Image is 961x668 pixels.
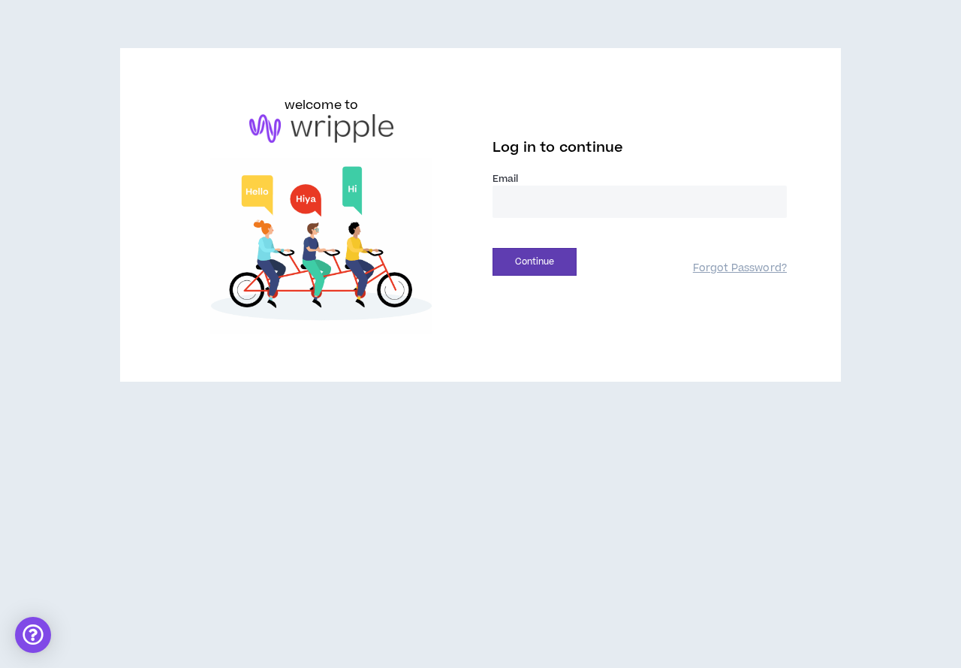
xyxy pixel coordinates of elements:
[493,248,577,276] button: Continue
[693,261,787,276] a: Forgot Password?
[493,138,623,157] span: Log in to continue
[15,617,51,653] div: Open Intercom Messenger
[493,172,787,186] label: Email
[285,96,359,114] h6: welcome to
[249,114,393,143] img: logo-brand.png
[174,158,468,334] img: Welcome to Wripple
